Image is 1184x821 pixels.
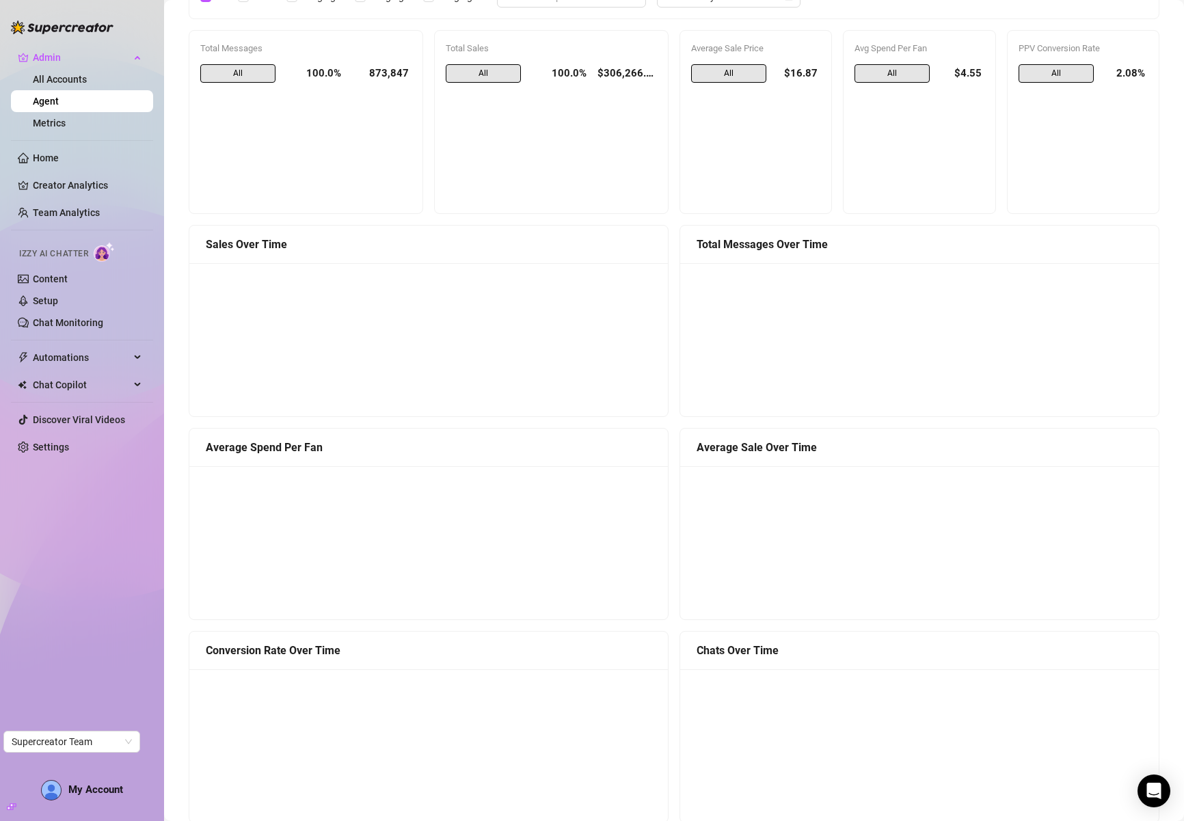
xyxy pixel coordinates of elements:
[33,347,130,368] span: Automations
[18,352,29,363] span: thunderbolt
[206,236,651,253] div: Sales Over Time
[19,247,88,260] span: Izzy AI Chatter
[697,439,1142,456] div: Average Sale Over Time
[1019,64,1094,83] span: All
[42,781,61,800] img: AD_cMMTxCeTpmN1d5MnKJ1j-_uXZCpTKapSSqNGg4PyXtR_tCW7gZXTNmFz2tpVv9LSyNV7ff1CaS4f4q0HLYKULQOwoM5GQR...
[777,64,820,83] div: $16.87
[1019,42,1148,55] div: PPV Conversion Rate
[200,64,275,83] span: All
[206,642,651,659] div: Conversion Rate Over Time
[286,64,341,83] div: 100.0%
[33,414,125,425] a: Discover Viral Videos
[18,380,27,390] img: Chat Copilot
[200,42,412,55] div: Total Messages
[697,642,1142,659] div: Chats Over Time
[1105,64,1148,83] div: 2.08%
[33,152,59,163] a: Home
[11,21,113,34] img: logo-BBDzfeDw.svg
[446,42,657,55] div: Total Sales
[691,64,766,83] span: All
[33,374,130,396] span: Chat Copilot
[33,295,58,306] a: Setup
[33,46,130,68] span: Admin
[33,442,69,453] a: Settings
[68,783,123,796] span: My Account
[33,96,59,107] a: Agent
[33,317,103,328] a: Chat Monitoring
[33,273,68,284] a: Content
[855,64,930,83] span: All
[697,236,1142,253] div: Total Messages Over Time
[33,207,100,218] a: Team Analytics
[94,242,115,262] img: AI Chatter
[18,52,29,63] span: crown
[33,174,142,196] a: Creator Analytics
[941,64,984,83] div: $4.55
[597,64,657,83] div: $306,266.71
[352,64,412,83] div: 873,847
[855,42,984,55] div: Avg Spend Per Fan
[33,74,87,85] a: All Accounts
[532,64,587,83] div: 100.0%
[206,439,651,456] div: Average Spend Per Fan
[7,802,16,811] span: build
[1138,775,1170,807] div: Open Intercom Messenger
[33,118,66,129] a: Metrics
[446,64,521,83] span: All
[12,731,132,752] span: Supercreator Team
[691,42,820,55] div: Average Sale Price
